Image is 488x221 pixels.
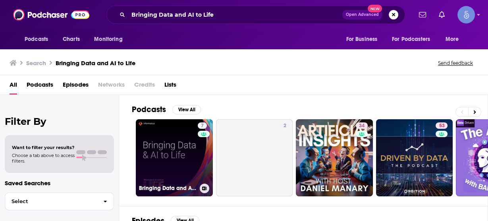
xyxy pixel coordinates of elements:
a: Episodes [63,78,89,95]
span: Choose a tab above to access filters. [12,153,75,164]
a: Show notifications dropdown [416,8,429,21]
span: Logged in as Spiral5-G1 [457,6,475,23]
a: Show notifications dropdown [436,8,448,21]
div: Search podcasts, credits, & more... [106,6,405,24]
span: Networks [98,78,125,95]
a: 34 [296,119,373,196]
a: 2 [216,119,293,196]
button: Open AdvancedNew [342,10,382,19]
a: 34 [356,122,368,129]
p: Saved Searches [5,179,114,187]
button: Show profile menu [457,6,475,23]
span: More [446,34,459,45]
a: 53 [376,119,453,196]
a: Charts [58,32,85,47]
h2: Podcasts [132,105,166,114]
img: Podchaser - Follow, Share and Rate Podcasts [13,7,89,22]
h3: Search [26,59,46,67]
button: View All [172,105,201,114]
button: open menu [387,32,442,47]
button: open menu [19,32,58,47]
input: Search podcasts, credits, & more... [128,8,342,21]
a: 53 [436,122,447,129]
button: Send feedback [436,60,475,66]
a: 2 [280,122,289,129]
span: Select [5,199,97,204]
a: All [10,78,17,95]
a: Lists [164,78,176,95]
span: Open Advanced [346,13,379,17]
button: Select [5,192,114,210]
a: Podcasts [27,78,53,95]
span: Credits [134,78,155,95]
span: Monitoring [94,34,122,45]
span: 7 [201,122,204,130]
span: For Podcasters [392,34,430,45]
h2: Filter By [5,116,114,127]
button: open menu [89,32,133,47]
span: 34 [359,122,365,130]
span: 53 [439,122,444,130]
button: open menu [440,32,469,47]
span: 2 [284,122,286,130]
a: 7 [198,122,207,129]
h3: Bringing Data and AI to Life [56,59,135,67]
button: open menu [340,32,387,47]
span: For Business [346,34,377,45]
span: New [368,5,382,12]
span: Podcasts [25,34,48,45]
span: Want to filter your results? [12,145,75,150]
span: Charts [63,34,80,45]
img: User Profile [457,6,475,23]
a: PodcastsView All [132,105,201,114]
h3: Bringing Data and AI to Life [139,185,197,192]
a: 7Bringing Data and AI to Life [136,119,213,196]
